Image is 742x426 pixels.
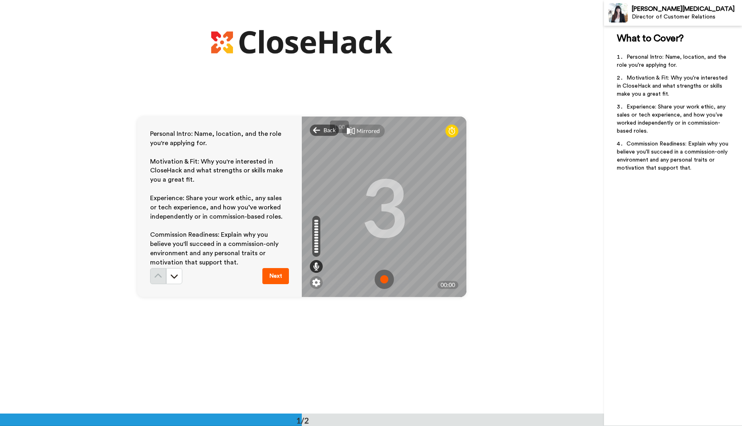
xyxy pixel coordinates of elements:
img: ic_record_start.svg [375,270,394,289]
span: Personal Intro: Name, location, and the role you're applying for. [150,131,283,146]
div: 1/2 [283,415,322,426]
div: 00:00 [437,281,458,289]
span: Experience: Share your work ethic, any sales or tech experience, and how you’ve worked independen... [617,104,727,134]
img: ic_gear.svg [312,279,320,287]
div: Director of Customer Relations [632,14,742,20]
img: Profile Image [608,3,628,23]
div: Back [310,125,339,136]
button: Next [262,268,289,284]
div: 3 [361,176,408,237]
div: [PERSON_NAME][MEDICAL_DATA] [632,5,742,13]
span: Commission Readiness: Explain why you believe you'll succeed in a commission-only environment and... [150,231,280,266]
span: Experience: Share your work ethic, any sales or tech experience, and how you’ve worked independen... [150,195,283,220]
span: Commission Readiness: Explain why you believe you'll succeed in a commission-only environment and... [617,141,730,171]
div: Mirrored [357,127,380,135]
span: Back [324,126,336,134]
span: Motivation & Fit: Why you're interested in CloseHack and what strengths or skills make you a grea... [150,158,284,183]
span: What to Cover? [617,34,684,43]
span: Personal Intro: Name, location, and the role you're applying for. [617,54,728,68]
span: Motivation & Fit: Why you're interested in CloseHack and what strengths or skills make you a grea... [617,75,729,97]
